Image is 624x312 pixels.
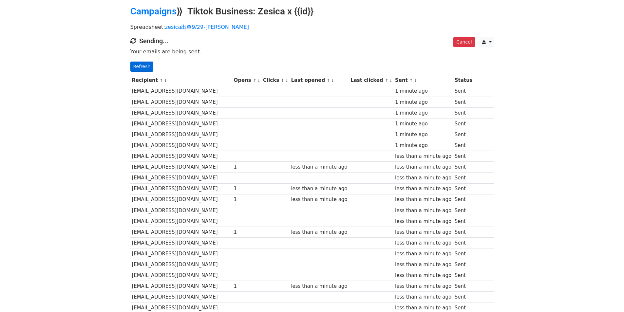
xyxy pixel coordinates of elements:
div: 1 [234,196,260,203]
div: 1 [234,283,260,290]
div: less than a minute ago [395,185,451,193]
div: 1 minute ago [395,142,451,149]
td: Sent [453,173,474,183]
a: Cancel [453,37,475,47]
div: less than a minute ago [291,229,347,236]
a: ↑ [409,78,413,83]
th: Sent [393,75,453,86]
th: Last clicked [349,75,393,86]
td: [EMAIL_ADDRESS][DOMAIN_NAME] [130,205,232,216]
td: Sent [453,107,474,118]
td: [EMAIL_ADDRESS][DOMAIN_NAME] [130,281,232,292]
div: less than a minute ago [395,153,451,160]
th: Status [453,75,474,86]
div: 1 [234,185,260,193]
div: less than a minute ago [395,196,451,203]
td: [EMAIL_ADDRESS][DOMAIN_NAME] [130,173,232,183]
div: 1 minute ago [395,99,451,106]
div: less than a minute ago [395,207,451,214]
td: [EMAIL_ADDRESS][DOMAIN_NAME] [130,118,232,129]
div: less than a minute ago [395,174,451,182]
div: 1 minute ago [395,109,451,117]
td: Sent [453,129,474,140]
a: zesica出单9/29-[PERSON_NAME] [165,24,249,30]
td: [EMAIL_ADDRESS][DOMAIN_NAME] [130,194,232,205]
div: 聊天小组件 [591,281,624,312]
a: ↓ [389,78,393,83]
div: less than a minute ago [395,283,451,290]
td: [EMAIL_ADDRESS][DOMAIN_NAME] [130,227,232,237]
a: ↑ [385,78,388,83]
div: less than a minute ago [395,218,451,225]
iframe: Chat Widget [591,281,624,312]
td: [EMAIL_ADDRESS][DOMAIN_NAME] [130,259,232,270]
a: ↓ [331,78,334,83]
a: ↑ [281,78,284,83]
p: Spreadsheet: [130,24,494,30]
td: Sent [453,238,474,248]
td: [EMAIL_ADDRESS][DOMAIN_NAME] [130,129,232,140]
th: Opens [232,75,262,86]
td: Sent [453,205,474,216]
div: 1 [234,163,260,171]
td: Sent [453,248,474,259]
div: less than a minute ago [395,163,451,171]
div: 1 minute ago [395,87,451,95]
a: ↓ [164,78,167,83]
td: [EMAIL_ADDRESS][DOMAIN_NAME] [130,151,232,162]
a: ↑ [160,78,163,83]
a: ↑ [253,78,256,83]
h4: Sending... [130,37,494,45]
td: Sent [453,281,474,292]
div: 1 [234,229,260,236]
td: [EMAIL_ADDRESS][DOMAIN_NAME] [130,183,232,194]
div: less than a minute ago [291,185,347,193]
div: less than a minute ago [395,229,451,236]
a: Refresh [130,62,154,72]
div: less than a minute ago [395,239,451,247]
td: [EMAIL_ADDRESS][DOMAIN_NAME] [130,238,232,248]
td: [EMAIL_ADDRESS][DOMAIN_NAME] [130,97,232,107]
p: Your emails are being sent. [130,48,494,55]
td: [EMAIL_ADDRESS][DOMAIN_NAME] [130,216,232,227]
td: Sent [453,118,474,129]
th: Clicks [261,75,289,86]
td: [EMAIL_ADDRESS][DOMAIN_NAME] [130,140,232,151]
td: [EMAIL_ADDRESS][DOMAIN_NAME] [130,86,232,97]
div: less than a minute ago [291,163,347,171]
div: less than a minute ago [395,272,451,279]
td: Sent [453,292,474,303]
td: Sent [453,97,474,107]
td: Sent [453,194,474,205]
td: [EMAIL_ADDRESS][DOMAIN_NAME] [130,107,232,118]
h2: ⟫ Tiktok Business: Zesica x {{id}} [130,6,494,17]
td: [EMAIL_ADDRESS][DOMAIN_NAME] [130,292,232,303]
td: Sent [453,140,474,151]
div: less than a minute ago [395,304,451,312]
td: Sent [453,270,474,281]
a: ↓ [414,78,417,83]
td: Sent [453,151,474,162]
td: Sent [453,259,474,270]
div: less than a minute ago [395,250,451,258]
th: Last opened [290,75,349,86]
div: less than a minute ago [395,293,451,301]
th: Recipient [130,75,232,86]
div: 1 minute ago [395,120,451,128]
a: ↑ [327,78,330,83]
a: Campaigns [130,6,177,17]
td: [EMAIL_ADDRESS][DOMAIN_NAME] [130,270,232,281]
td: Sent [453,86,474,97]
a: ↓ [285,78,289,83]
div: less than a minute ago [291,283,347,290]
a: ↓ [257,78,261,83]
td: [EMAIL_ADDRESS][DOMAIN_NAME] [130,162,232,173]
td: [EMAIL_ADDRESS][DOMAIN_NAME] [130,248,232,259]
td: Sent [453,227,474,237]
td: Sent [453,183,474,194]
div: less than a minute ago [395,261,451,268]
td: Sent [453,216,474,227]
div: 1 minute ago [395,131,451,138]
div: less than a minute ago [291,196,347,203]
td: Sent [453,162,474,173]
